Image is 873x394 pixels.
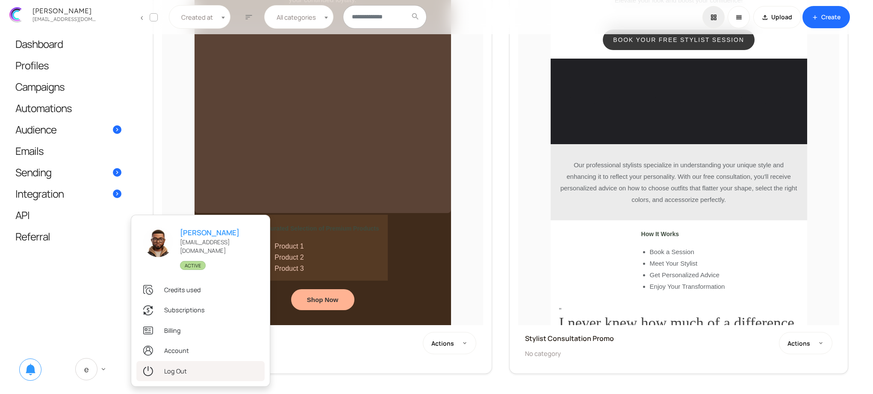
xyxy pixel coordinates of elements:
a: Sending [7,162,130,183]
img: Men's Casual Summer Wear [118,120,204,205]
p: Get $175 off my bestselling email marketing setup package & start converting 40x better than soci... [32,209,289,240]
span: Referral [15,232,50,241]
li: Get Personalized Advice [132,329,207,341]
span: Created at [178,12,221,22]
a: Log Out [136,361,265,381]
span: E [75,358,97,380]
li: Product 2 [112,312,226,323]
p: Discover the magic of a professional stylist touch with our free consultation offer. Elevate your... [41,43,280,66]
img: Kids' Fun in the Sun [204,120,289,205]
a: [PERSON_NAME] [EMAIL_ADDRESS][DOMAIN_NAME] [4,3,133,26]
span: API [15,210,29,219]
img: Before and after images of a client's style transformation [32,85,289,277]
span: add [811,13,818,22]
p: Our professional stylists specialize in understanding your unique style and enhancing it to refle... [41,219,280,266]
h1: Untitled [41,9,280,37]
span: search [411,15,420,19]
img: VIP Early Access Badge on High-End Item [32,120,289,313]
p: Thank you for your continued support and loyalty to our brand. As a token of our gratitude, we in... [41,330,280,373]
img: Women's Summer Essentials [32,120,118,205]
img: Model wearing summer outfit 1 [32,110,289,281]
span: keyboard_arrow_down [100,365,107,373]
span: Audience [15,125,56,134]
h1: Premier Collection [32,314,289,343]
a: Automations [7,98,130,118]
li: Product 3 [112,323,226,335]
a: Shop Women's Summer Essentials [93,214,228,235]
h2: Our energizing Ritual Yin yoga experience has arrived [32,346,289,376]
a: Campaigns [7,76,130,97]
a: Shop Now [129,351,192,372]
li: Book a Session [132,306,207,318]
a: Integration [7,183,130,204]
h1: Your list can't wait another minute [32,96,289,183]
h3: [PERSON_NAME] - Your Personal Style Expert [161,289,284,339]
a: Shop Now [129,312,192,333]
span: sort [245,13,253,21]
h3: What Our Customers Say [124,371,197,382]
a: Audience [7,119,130,140]
h1: [PERSON_NAME] [52,19,270,42]
span: Active [180,261,206,270]
span: No category [525,349,561,358]
a: Billing [136,320,265,341]
span: Created at [169,6,230,29]
h1: Join Us [32,109,289,220]
a: reorder [728,6,750,28]
li: Product 1 [112,301,226,312]
img: Lightweight Layers Collection [204,120,289,205]
a: Shop Spring Now [122,348,199,369]
span: Profiles [15,61,49,70]
button: Actions [779,332,832,354]
img: Before styling session [32,119,118,204]
a: E keyboard_arrow_down [67,352,117,386]
span: Dashboard [15,39,63,48]
a: grid_view [702,6,725,28]
a: Shop Kids' Fun in the Sun [107,291,214,312]
div: [PERSON_NAME] [30,7,98,14]
span: Sending [15,168,51,177]
span: Fashion Blogger & Influencer [41,293,118,300]
li: Meet Your Stylist [132,318,207,329]
a: [PERSON_NAME] [180,227,258,238]
li: Enjoy Your Transformation [132,341,207,353]
a: Profiles [7,55,130,76]
a: Explore Now [129,90,192,111]
a: Book Your Free Stylist Session [85,90,236,110]
h3: Curated Selection of Premium Products [104,284,217,294]
p: Dive into the season with our exclusive selection of summer essentials. Handpicked by professiona... [41,71,280,95]
p: Introducing our Summer Collection with vibrant visuals of beachwear, light dresses, and accessories. [41,43,280,66]
span: All categories [273,12,324,22]
div: zhekan.zhutnik@gmail.com [30,14,98,22]
img: During styling session [118,119,204,204]
span: reorder [735,13,743,22]
blockquote: The Spring Collection is absolutely stunning! The colors and designs are perfect for the season. [41,222,280,273]
a: file_uploadUpload [753,6,801,28]
img: start.png [32,145,289,367]
span: Automations [15,104,72,113]
button: sort [242,6,255,29]
a: Shop Men's Casual Summer Wear [95,252,226,274]
p: [EMAIL_ADDRESS][DOMAIN_NAME] [180,238,258,255]
p: We're thrilled to have you as a part of our exclusive community. Thank you for your continued loy... [41,44,280,65]
img: Fresh Florals Collection [32,120,118,205]
p: Dear VIP, we're thrilled to offer you an exclusive sneak peek into our Summer Collection. Your lo... [41,266,280,299]
span: Emails [15,146,44,155]
span: file_upload [761,13,769,22]
h3: How It Works [123,289,198,300]
img: After styling session [204,119,289,204]
div: " [41,367,280,375]
a: Dashboard [7,33,130,54]
a: Credits used [136,280,265,300]
a: Get The Look [128,291,192,312]
span: Fashion Influencer [41,281,94,289]
a: addCreate [802,6,850,29]
img: Spring Collection New Arrivals [32,110,289,302]
p: Introducing our vibrant and colorful Spring Collection. Discover the latest trends and refresh yo... [41,43,280,66]
p: Celebrate the season of renewal with our latest Spring Collection. Immerse yourself in the beauty... [41,71,280,95]
div: Basic example [702,6,753,28]
a: Shop Now [129,350,192,370]
p: We're thrilled to offer our VIP customers an exclusive first look at our Premier Collection. Indu... [41,72,280,105]
a: API [7,204,130,225]
a: Shop Now [129,90,192,111]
